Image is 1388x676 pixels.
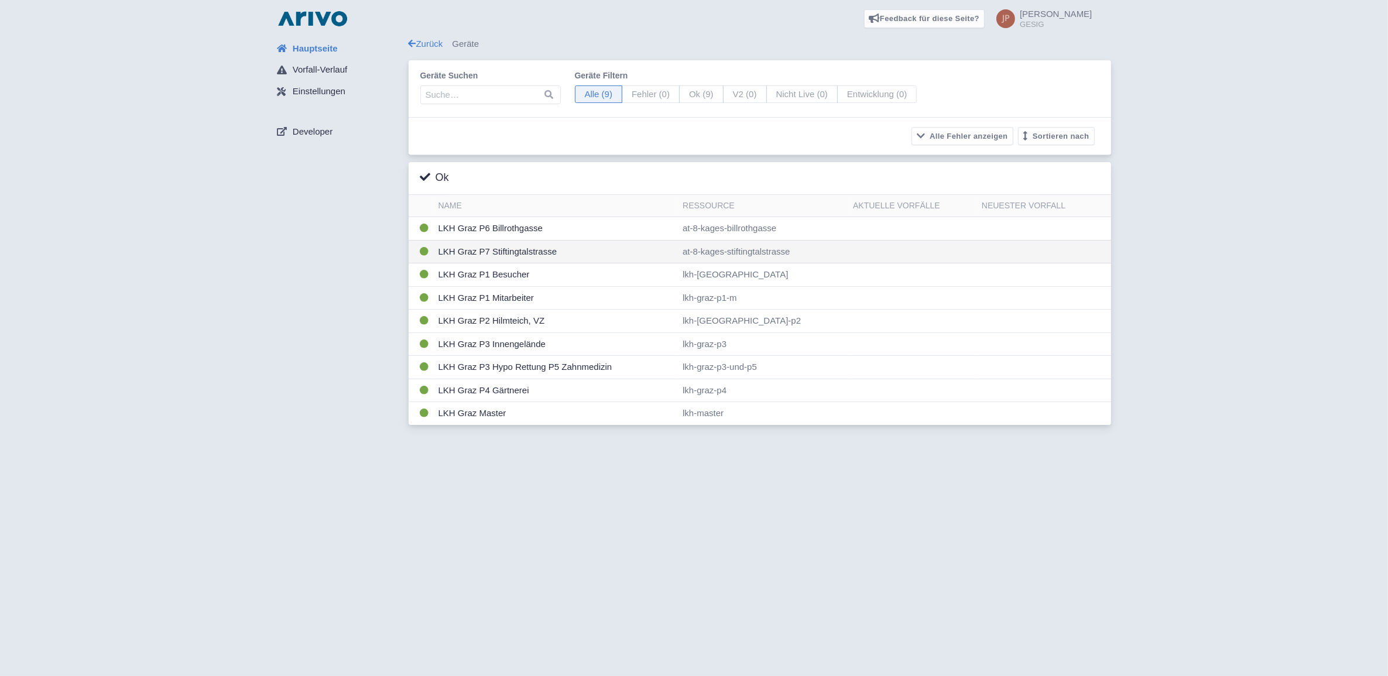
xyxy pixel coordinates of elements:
[575,85,623,104] span: Alle (9)
[293,85,345,98] span: Einstellungen
[723,85,767,104] span: V2 (0)
[911,127,1013,145] button: Alle Fehler anzeigen
[434,286,678,310] td: LKH Graz P1 Mitarbeiter
[837,85,917,104] span: Entwicklung (0)
[678,240,848,263] td: at-8-kages-stiftingtalstrasse
[678,286,848,310] td: lkh-graz-p1-m
[622,85,680,104] span: Fehler (0)
[434,240,678,263] td: LKH Graz P7 Stiftingtalstrasse
[678,332,848,356] td: lkh-graz-p3
[678,195,848,217] th: Ressource
[766,85,838,104] span: Nicht Live (0)
[678,310,848,333] td: lkh-[GEOGRAPHIC_DATA]-p2
[678,379,848,402] td: lkh-graz-p4
[679,85,724,104] span: Ok (9)
[268,121,409,143] a: Developer
[409,37,1111,51] div: Geräte
[848,195,977,217] th: Aktuelle Vorfälle
[678,402,848,425] td: lkh-master
[275,9,350,28] img: logo
[420,85,561,104] input: Suche…
[434,332,678,356] td: LKH Graz P3 Innengelände
[420,70,561,82] label: Geräte suchen
[434,217,678,241] td: LKH Graz P6 Billrothgasse
[678,263,848,287] td: lkh-[GEOGRAPHIC_DATA]
[434,379,678,402] td: LKH Graz P4 Gärtnerei
[1018,127,1095,145] button: Sortieren nach
[434,402,678,425] td: LKH Graz Master
[434,263,678,287] td: LKH Graz P1 Besucher
[293,125,333,139] span: Developer
[1020,9,1092,19] span: [PERSON_NAME]
[420,171,449,184] h3: Ok
[1020,20,1092,28] small: GESIG
[989,9,1092,28] a: [PERSON_NAME] GESIG
[434,356,678,379] td: LKH Graz P3 Hypo Rettung P5 Zahnmedizin
[678,356,848,379] td: lkh-graz-p3-und-p5
[268,81,409,103] a: Einstellungen
[977,195,1111,217] th: Neuester Vorfall
[434,195,678,217] th: Name
[575,70,917,82] label: Geräte filtern
[434,310,678,333] td: LKH Graz P2 Hilmteich, VZ
[293,63,347,77] span: Vorfall-Verlauf
[864,9,985,28] a: Feedback für diese Seite?
[268,59,409,81] a: Vorfall-Verlauf
[293,42,338,56] span: Hauptseite
[678,217,848,241] td: at-8-kages-billrothgasse
[409,39,443,49] a: Zurück
[268,37,409,60] a: Hauptseite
